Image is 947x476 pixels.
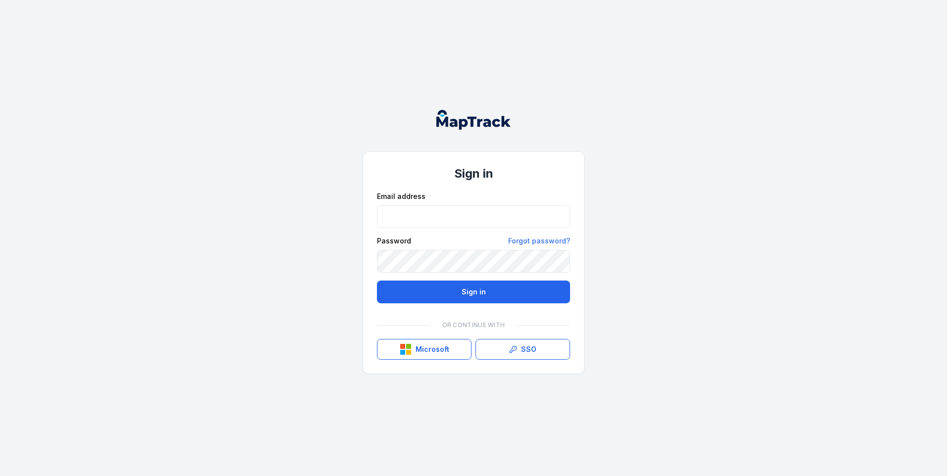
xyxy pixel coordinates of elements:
button: Microsoft [377,339,472,360]
a: Forgot password? [508,236,570,246]
button: Sign in [377,281,570,303]
label: Email address [377,191,425,201]
nav: Global [421,110,526,130]
a: SSO [475,339,570,360]
label: Password [377,236,411,246]
h1: Sign in [377,166,570,182]
div: Or continue with [377,315,570,335]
